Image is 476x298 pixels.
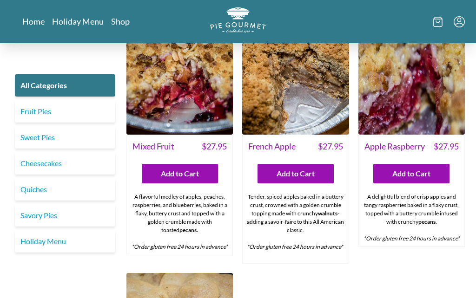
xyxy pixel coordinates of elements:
a: Savory Pies [15,204,115,227]
strong: walnuts [318,210,337,217]
img: French Apple [242,28,349,135]
span: $ 27.95 [434,140,459,153]
img: logo [210,7,266,33]
a: Home [22,16,45,27]
em: *Order gluten free 24 hours in advance* [364,235,460,242]
img: Mixed Fruit [126,28,233,135]
button: Add to Cart [373,164,450,183]
a: All Categories [15,74,115,97]
a: Holiday Menu [15,230,115,253]
img: Apple Raspberry [358,28,465,135]
span: Add to Cart [392,168,430,179]
a: Fruit Pies [15,100,115,123]
span: $ 27.95 [202,140,227,153]
em: *Order gluten free 24 hours in advance* [247,243,343,250]
div: A flavorful medley of apples, peaches, raspberries, and blueberries, baked in a flaky, buttery cr... [127,189,232,255]
a: Sweet Pies [15,126,115,149]
a: Quiches [15,178,115,201]
span: French Apple [248,140,296,153]
span: Add to Cart [161,168,199,179]
a: Cheesecakes [15,152,115,175]
span: Mixed Fruit [132,140,174,153]
span: Apple Raspberry [364,140,425,153]
strong: pecans. [179,227,198,233]
button: Add to Cart [142,164,218,183]
strong: pecans [418,218,436,225]
a: Logo [210,7,266,36]
a: Shop [111,16,130,27]
div: A delightful blend of crisp apples and tangy raspberries baked in a flaky crust, topped with a bu... [359,189,464,246]
div: Tender, spiced apples baked in a buttery crust, crowned with a golden crumble topping made with c... [243,189,348,263]
span: Add to Cart [277,168,315,179]
em: *Order gluten free 24 hours in advance* [132,243,228,250]
button: Menu [454,16,465,27]
button: Add to Cart [258,164,334,183]
span: $ 27.95 [318,140,343,153]
a: Holiday Menu [52,16,104,27]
